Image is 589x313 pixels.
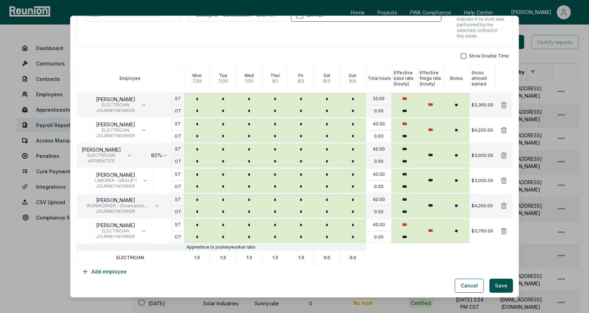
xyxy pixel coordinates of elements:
p: ST [175,121,181,127]
span: JOURNEYWORKER [95,183,137,189]
p: Thur [270,73,280,78]
p: ST [175,96,181,102]
p: 7 / 30 [218,78,228,84]
p: 0.00 [374,209,384,215]
p: Fri [298,73,303,78]
p: [PERSON_NAME] [96,97,135,102]
p: 8 / 3 [323,78,330,84]
p: 0.00 [374,133,384,139]
p: $3,760.00 [472,228,493,234]
p: Sat [324,73,330,78]
button: Save [489,279,513,293]
p: Sun [349,73,357,78]
p: OT [175,184,181,189]
span: APPRENTICE [82,158,121,164]
p: 40.00 [373,172,385,177]
p: OT [175,108,181,114]
span: ELECTRICIAN [96,102,135,108]
p: 0.00 [374,184,384,189]
p: OT [175,159,181,164]
p: Apprentice to journeyworker ratio [187,244,256,250]
p: 7 / 29 [192,78,202,84]
p: 40.00 [373,121,385,127]
p: Employee [120,76,141,81]
p: $3,000.00 [472,153,493,158]
p: [PERSON_NAME] [95,172,137,178]
span: JOURNEYWORKER [96,108,135,113]
p: OT [175,209,181,215]
span: JOURNEYWORKER [96,234,135,239]
span: ELECTRICIAN [96,228,135,234]
p: ST [175,197,181,202]
p: 1:3 [246,255,252,260]
p: 1:3 [272,255,278,260]
p: $4,200.00 [472,203,493,209]
p: 8 / 4 [349,78,356,84]
p: Bonus [450,76,463,81]
span: IRONWORKER - Ornamental, Reinforcing and Structural [82,203,149,209]
span: Show Double Time [469,53,509,59]
p: [PERSON_NAME] [96,223,135,228]
p: [PERSON_NAME] [82,197,149,203]
p: Total hours [368,76,391,81]
p: ST [175,222,181,228]
p: 1:3 [298,255,304,260]
p: 8 / 2 [298,78,304,84]
p: 8 / 1 [272,78,278,84]
p: 0.00 [374,234,384,240]
p: Mon [192,73,202,78]
p: 40.00 [373,197,385,202]
p: 0:0 [350,255,356,260]
p: 40.00 [373,146,385,152]
button: Add employee [76,265,132,279]
p: [PERSON_NAME] [96,122,135,127]
p: Effective base rate (hourly) [394,70,418,87]
p: Tue [219,73,227,78]
p: OT [175,234,181,240]
p: [PERSON_NAME] [82,147,121,153]
p: 40.00 [373,222,385,228]
p: OT [175,133,181,139]
span: JOURNEYWORKER [96,133,135,139]
span: JOURNEYWORKER [82,209,149,214]
span: LABORER - GROUP 1 [95,178,137,183]
p: ST [175,146,181,152]
p: 0:0 [324,255,330,260]
p: Gross amount earned [472,70,495,87]
span: ELECTRICIAN [82,153,121,158]
span: ELECTRICIAN [96,127,135,133]
p: 1:3 [220,255,226,260]
p: 0.00 [374,108,384,114]
p: $4,200.00 [472,127,493,133]
p: 7 / 31 [245,78,253,84]
p: ELECTRICIAN [116,255,144,260]
p: $3,360.00 [472,102,493,108]
p: 32.00 [373,96,385,102]
p: 0.00 [374,159,384,164]
p: $3,000.00 [472,178,493,183]
p: Effective fringe rate (hourly) [420,70,444,87]
p: ST [175,172,181,177]
p: Indicate if no work was performed by the selected contractor this week. [457,16,505,39]
button: Cancel [455,279,484,293]
p: 1:3 [194,255,200,260]
p: Wed [244,73,254,78]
